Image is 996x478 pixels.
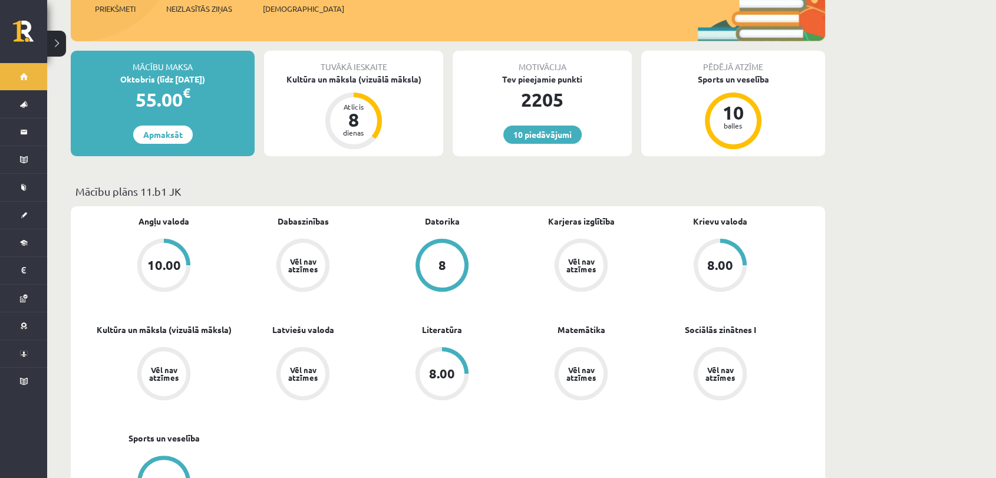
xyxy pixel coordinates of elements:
a: Matemātika [558,324,605,336]
div: 8.00 [429,367,455,380]
a: Kultūra un māksla (vizuālā māksla) [97,324,232,336]
div: Mācību maksa [71,51,255,73]
div: Atlicis [336,103,371,110]
div: Motivācija [453,51,632,73]
div: 55.00 [71,85,255,114]
a: Datorika [425,215,460,228]
a: Sports un veselība 10 balles [641,73,825,151]
div: 2205 [453,85,632,114]
div: Tuvākā ieskaite [264,51,443,73]
a: Rīgas 1. Tālmācības vidusskola [13,21,47,50]
a: Vēl nav atzīmes [94,347,233,403]
div: balles [715,122,751,129]
div: Vēl nav atzīmes [286,258,319,273]
a: 8 [372,239,512,294]
a: Vēl nav atzīmes [233,239,372,294]
a: 8.00 [372,347,512,403]
a: Sociālās zinātnes I [685,324,756,336]
a: Apmaksāt [133,126,193,144]
a: Krievu valoda [693,215,747,228]
a: Dabaszinības [278,215,329,228]
div: Vēl nav atzīmes [565,366,598,381]
a: Vēl nav atzīmes [512,347,651,403]
a: Angļu valoda [138,215,189,228]
span: Neizlasītās ziņas [166,3,232,15]
div: Vēl nav atzīmes [565,258,598,273]
p: Mācību plāns 11.b1 JK [75,183,820,199]
div: Tev pieejamie punkti [453,73,632,85]
a: 10 piedāvājumi [503,126,582,144]
div: 10.00 [147,259,181,272]
div: Vēl nav atzīmes [704,366,737,381]
span: [DEMOGRAPHIC_DATA] [263,3,344,15]
div: Sports un veselība [641,73,825,85]
div: 8 [438,259,446,272]
div: 10 [715,103,751,122]
div: Pēdējā atzīme [641,51,825,73]
a: 10.00 [94,239,233,294]
div: 8.00 [707,259,733,272]
a: Vēl nav atzīmes [512,239,651,294]
div: Vēl nav atzīmes [147,366,180,381]
div: dienas [336,129,371,136]
a: Literatūra [422,324,462,336]
a: Karjeras izglītība [548,215,615,228]
a: Sports un veselība [128,432,200,444]
span: € [183,84,190,101]
a: Latviešu valoda [272,324,334,336]
a: Vēl nav atzīmes [651,347,790,403]
a: 8.00 [651,239,790,294]
a: Vēl nav atzīmes [233,347,372,403]
div: Vēl nav atzīmes [286,366,319,381]
div: Oktobris (līdz [DATE]) [71,73,255,85]
span: Priekšmeti [95,3,136,15]
div: 8 [336,110,371,129]
div: Kultūra un māksla (vizuālā māksla) [264,73,443,85]
a: Kultūra un māksla (vizuālā māksla) Atlicis 8 dienas [264,73,443,151]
